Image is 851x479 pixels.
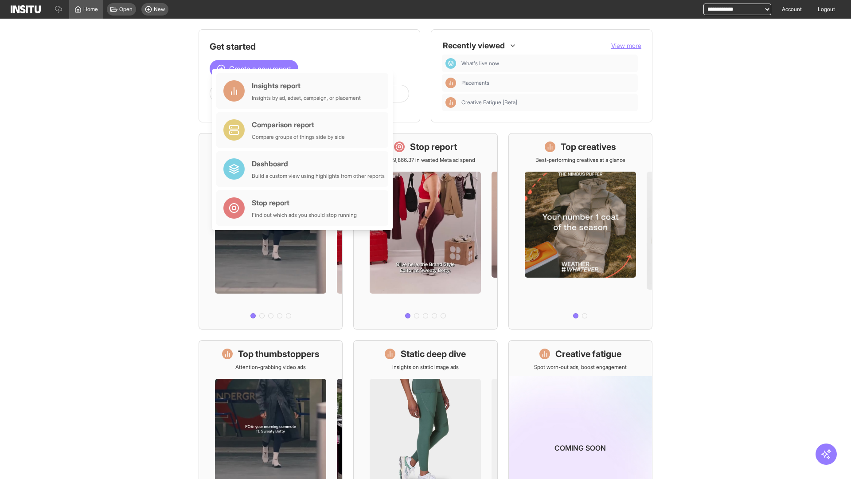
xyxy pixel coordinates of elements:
span: Creative Fatigue [Beta] [461,99,634,106]
span: Creative Fatigue [Beta] [461,99,517,106]
h1: Top thumbstoppers [238,348,320,360]
h1: Get started [210,40,409,53]
button: View more [611,41,641,50]
div: Find out which ads you should stop running [252,212,357,219]
div: Insights [445,78,456,88]
div: Dashboard [252,158,385,169]
span: Placements [461,79,634,86]
h1: Top creatives [561,141,616,153]
span: New [154,6,165,13]
span: Home [83,6,98,13]
span: What's live now [461,60,634,67]
p: Save £19,866.37 in wasted Meta ad spend [375,157,475,164]
p: Best-performing creatives at a glance [535,157,625,164]
div: Insights by ad, adset, campaign, or placement [252,94,361,102]
div: Stop report [252,197,357,208]
div: Compare groups of things side by side [252,133,345,141]
a: Stop reportSave £19,866.37 in wasted Meta ad spend [353,133,497,330]
div: Insights [445,97,456,108]
img: Logo [11,5,41,13]
div: Build a custom view using highlights from other reports [252,173,385,180]
p: Insights on static image ads [392,364,459,371]
p: Attention-grabbing video ads [235,364,306,371]
div: Dashboard [445,58,456,69]
span: Placements [461,79,489,86]
span: What's live now [461,60,499,67]
h1: Static deep dive [401,348,466,360]
div: Comparison report [252,119,345,130]
span: Open [119,6,133,13]
div: Insights report [252,80,361,91]
span: View more [611,42,641,49]
h1: Stop report [410,141,457,153]
a: Top creativesBest-performing creatives at a glance [508,133,652,330]
button: Create a new report [210,60,298,78]
a: What's live nowSee all active ads instantly [199,133,343,330]
span: Create a new report [229,63,291,74]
